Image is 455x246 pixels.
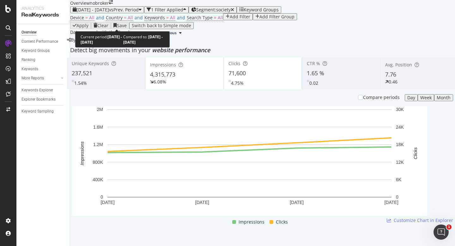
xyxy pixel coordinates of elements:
div: More Reports [21,75,44,82]
span: Impressions [239,218,264,226]
span: Clicks [228,60,240,66]
div: Ranking [21,57,35,63]
span: and [96,15,104,21]
span: = [166,15,169,21]
b: [DATE] - [DATE] [81,34,122,45]
div: legacy label [67,37,85,43]
span: Country [106,15,123,21]
button: Add Filter [223,13,253,20]
div: Current period: [81,34,123,45]
span: 1.65 % [307,69,324,77]
a: Keywords Explorer [21,87,65,94]
img: Equal [228,80,231,82]
span: Unique Keywords [72,60,109,66]
div: Add Filter [230,14,250,19]
a: More Reports [21,75,59,82]
div: Clear [97,23,108,28]
span: website performance [152,46,210,54]
span: Impressions [150,62,176,68]
span: and [135,15,143,21]
span: [DATE] - [DATE] [76,7,109,13]
span: Previous [161,30,177,36]
div: 4.75% [231,80,244,86]
div: Keywords Explorer [21,87,53,94]
text: 24K [396,125,404,130]
text: 18K [396,142,404,147]
div: Save [117,23,127,28]
div: 6.08% [154,79,166,85]
span: Device [70,15,84,21]
button: Day [405,94,418,101]
span: 4,315,773 [150,71,175,78]
div: Apply [76,23,88,28]
div: 1.54% [74,80,87,86]
div: Detect big movements in your [70,46,455,54]
text: 800K [93,160,103,165]
span: Clicks [276,218,288,226]
div: RealKeywords [21,11,65,19]
img: Equal [307,80,309,82]
span: = [124,15,126,21]
span: 2025 Sep. 1st [134,30,147,36]
text: 1.2M [93,142,103,147]
text: [DATE] [195,200,209,205]
div: Content Performance [21,38,58,45]
text: 12K [396,160,404,165]
div: Compared to: [123,34,165,45]
div: Explorer Bookmarks [21,96,56,103]
span: Customize Chart in Explorer [394,217,453,224]
a: Keyword Sampling [21,108,65,115]
text: [DATE] [100,200,114,205]
span: vs Prev. Period [109,7,139,13]
text: Impressions [80,141,85,165]
div: Keyword Sampling [21,108,54,115]
span: 237,521 [72,69,92,77]
span: and [177,15,185,21]
svg: A chart. [72,106,427,216]
span: All [128,15,133,21]
button: Keyword Groups [237,6,281,13]
div: 0.02 [309,80,318,86]
span: 1 [446,224,452,230]
div: Keyword Groups [244,7,279,12]
a: Keywords [21,66,65,72]
button: Clear [91,22,111,29]
span: Avg. Position [385,62,412,68]
a: Content Performance [21,38,65,45]
a: Keyword Groups [21,47,65,54]
iframe: Intercom live chat [434,224,449,240]
div: Switch back to Simple mode [132,23,191,28]
div: Data crossed with the Crawls [70,29,132,37]
div: Add Filter Group [259,14,294,19]
text: 400K [93,177,103,182]
button: Month [434,94,453,101]
div: 0.46 [389,79,397,85]
span: By URL [71,37,85,43]
div: Compare periods [363,94,400,101]
span: Segment: society [196,7,231,13]
span: All [218,15,223,21]
text: 6K [396,177,402,182]
text: 30K [396,107,404,112]
span: = [214,15,216,21]
button: 1 Filter Applied [144,6,189,13]
button: [DATE] - [DATE]vsPrev. Period [70,6,144,13]
a: Ranking [21,57,65,63]
button: Save [111,22,129,29]
span: All [89,15,94,21]
div: Day [407,95,415,100]
button: Add Filter Group [253,13,297,20]
span: Keywords [144,15,165,21]
button: [DATE] [132,29,154,37]
a: Customize Chart in Explorer [387,217,453,224]
a: Overview [21,29,65,36]
span: Search Type [187,15,213,21]
div: Month [437,95,451,100]
div: Week [420,95,432,100]
span: vs [154,30,159,36]
button: Switch back to Simple mode [129,22,194,29]
text: 0 [396,194,398,200]
text: 2M [97,107,103,112]
button: Previous [159,29,184,37]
